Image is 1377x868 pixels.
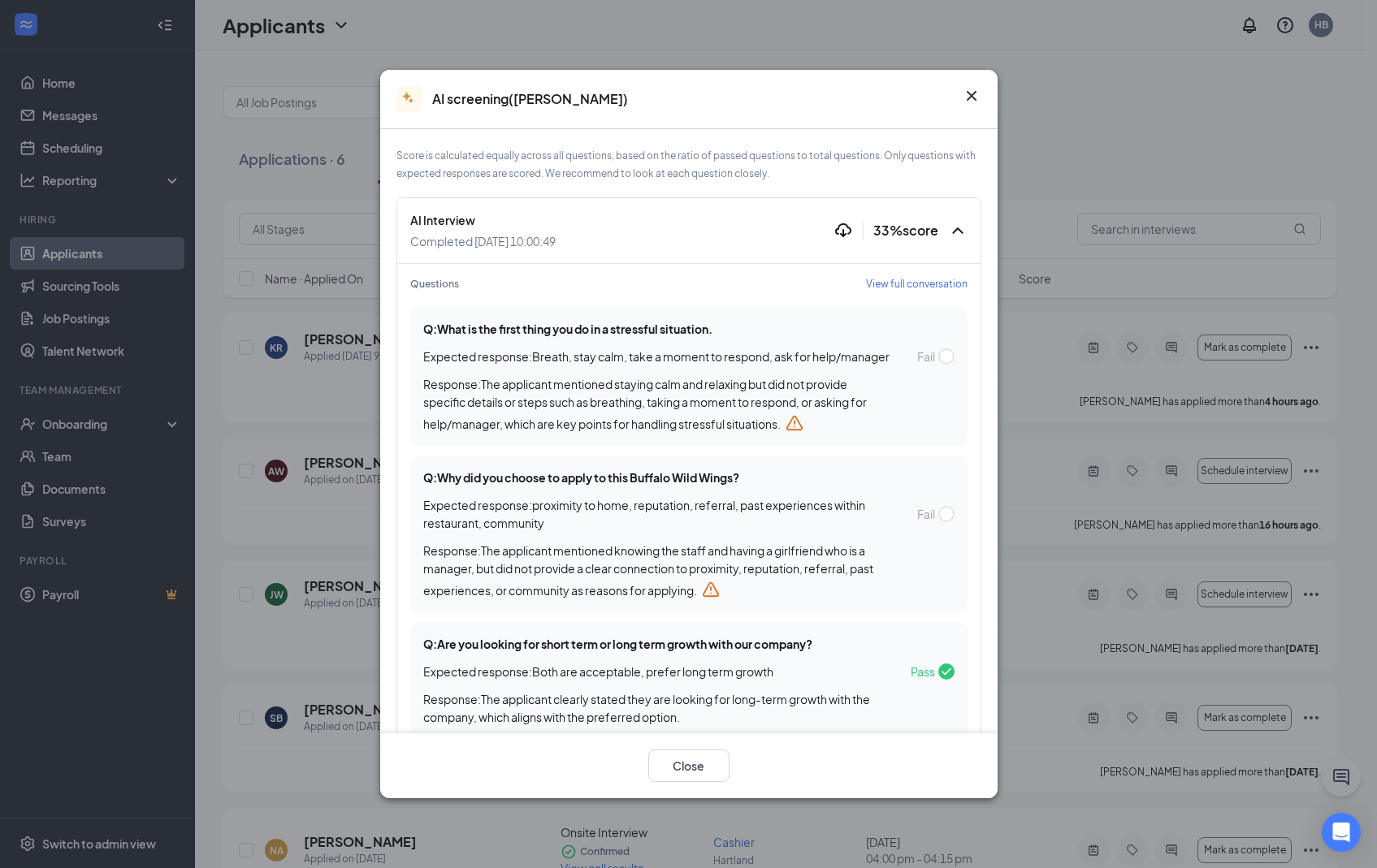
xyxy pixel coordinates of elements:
span: Pass [911,663,935,680]
svg: ChevronUp [948,221,968,240]
span: Completed [DATE] 10:00:49 [410,232,556,250]
div: Open Intercom Messenger [1322,813,1361,852]
span: Score is calculated equally across all questions, based on the ratio of passed questions to total... [396,149,976,179]
svg: Checkmark [938,663,955,680]
button: Close [648,749,730,782]
span: Expected response : Both are acceptable, prefer long term growth [423,663,773,680]
svg: Cross [962,86,981,106]
span: 33 % score [873,222,938,239]
span: Fail [917,348,935,365]
span: AI screening ( [PERSON_NAME] ) [432,90,628,108]
span: View full conversation [866,277,968,291]
span: Q: What is the first thing you do in a stressful situation. [423,322,712,336]
svg: Warning [702,581,720,598]
svg: Download [834,221,853,240]
span: Q: Why did you choose to apply to this Buffalo Wild Wings? [423,470,739,485]
span: Expected response : Breath, stay calm, take a moment to respond, ask for help/manager [423,348,890,365]
button: Close [962,86,981,106]
svg: AiStar [401,91,418,107]
span: Response : The applicant mentioned knowing the staff and having a girlfriend who is a manager, bu... [423,543,873,598]
svg: Warning [786,414,803,432]
span: Q: Are you looking for short term or long term growth with our company? [423,637,812,651]
span: Questions [410,277,459,291]
span: AI Interview [410,211,556,229]
span: Response : The applicant mentioned staying calm and relaxing but did not provide specific details... [423,377,867,431]
span: Expected response : proximity to home, reputation, referral, past experiences within restaurant, ... [423,496,890,532]
span: Response : The applicant clearly stated they are looking for long-term growth with the company, w... [423,692,870,724]
span: Fail [917,506,935,522]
